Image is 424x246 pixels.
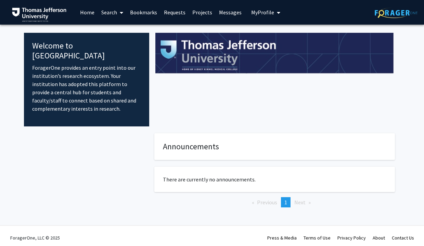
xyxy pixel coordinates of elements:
p: ForagerOne provides an entry point into our institution’s research ecosystem. Your institution ha... [32,64,141,113]
a: About [373,235,385,241]
span: Next [294,199,306,206]
a: Terms of Use [304,235,331,241]
ul: Pagination [154,197,395,207]
img: Thomas Jefferson University Logo [12,8,67,22]
a: Home [77,0,98,24]
iframe: Chat [5,215,29,241]
a: Projects [189,0,216,24]
a: Search [98,0,127,24]
a: Bookmarks [127,0,160,24]
h4: Welcome to [GEOGRAPHIC_DATA] [32,41,141,61]
a: Messages [216,0,245,24]
a: Requests [160,0,189,24]
p: There are currently no announcements. [163,175,386,183]
a: Press & Media [267,235,297,241]
img: ForagerOne Logo [375,8,417,18]
span: Previous [257,199,277,206]
a: Contact Us [392,235,414,241]
a: Privacy Policy [337,235,366,241]
img: Cover Image [155,33,394,74]
span: 1 [284,199,287,206]
span: My Profile [251,9,274,16]
h4: Announcements [163,142,386,152]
